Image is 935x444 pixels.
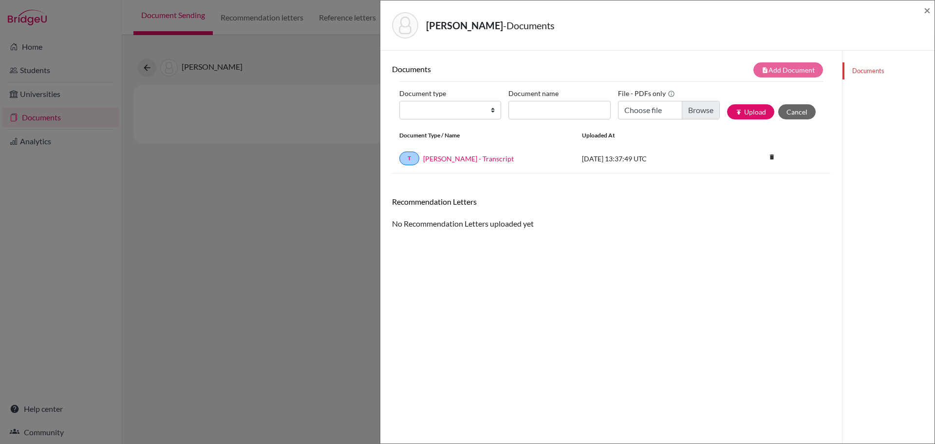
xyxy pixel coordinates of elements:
label: Document name [508,86,559,101]
i: publish [735,109,742,116]
span: - Documents [503,19,555,31]
button: Cancel [778,104,816,119]
a: Documents [842,62,935,79]
button: Close [924,4,931,16]
h6: Documents [392,64,611,74]
button: publishUpload [727,104,774,119]
h6: Recommendation Letters [392,197,830,206]
div: No Recommendation Letters uploaded yet [392,197,830,230]
div: [DATE] 13:37:49 UTC [575,154,721,164]
i: delete [765,150,779,164]
span: × [924,3,931,17]
i: note_add [762,67,768,74]
label: File - PDFs only [618,86,675,101]
a: delete [765,151,779,164]
strong: [PERSON_NAME] [426,19,503,31]
div: Uploaded at [575,131,721,140]
label: Document type [399,86,446,101]
div: Document Type / Name [392,131,575,140]
a: [PERSON_NAME] - Transcript [423,154,514,164]
button: note_addAdd Document [753,62,823,77]
a: T [399,152,419,165]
